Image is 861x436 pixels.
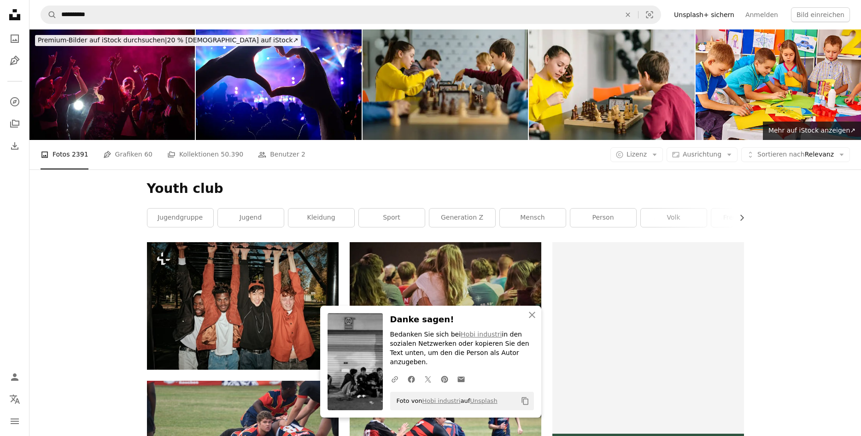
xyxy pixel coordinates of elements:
[791,7,850,22] button: Bild einreichen
[570,209,636,227] a: Person
[403,370,420,388] a: Auf Facebook teilen
[363,29,528,140] img: Kinder unterschiedlichen Alters, jungen und Mädchen, Schach zu spielen, auf dem Turnier in der Sc...
[641,209,707,227] a: Volk
[392,394,498,408] span: Foto von auf
[741,147,850,162] button: Sortieren nachRelevanz
[6,368,24,386] a: Anmelden / Registrieren
[218,209,284,227] a: Jugend
[147,209,213,227] a: Jugendgruppe
[6,29,24,48] a: Fotos
[638,6,661,23] button: Visuelle Suche
[683,151,721,158] span: Ausrichtung
[258,140,305,169] a: Benutzer 2
[6,115,24,133] a: Kollektionen
[147,302,339,310] a: Eine Gruppe junger Männer, die nebeneinander stehen
[529,29,694,140] img: Kinder unterschiedlichen Alters, jungen und Mädchen, Schach zu spielen, auf dem Turnier in der Sc...
[6,137,24,155] a: Bisherige Downloads
[610,147,663,162] button: Lizenz
[768,127,855,134] span: Mehr auf iStock anzeigen ↗
[288,209,354,227] a: Kleidung
[517,393,533,409] button: In die Zwischenablage kopieren
[711,209,777,227] a: Freundschaft
[757,151,805,158] span: Sortieren nach
[627,151,647,158] span: Lizenz
[29,29,195,140] img: Menschen auf einer party
[6,52,24,70] a: Grafiken
[436,370,453,388] a: Auf Pinterest teilen
[733,209,744,227] button: Liste nach rechts verschieben
[359,209,425,227] a: Sport
[500,209,566,227] a: Mensch
[390,313,534,326] h3: Danke sagen!
[422,397,461,404] a: Hobi industri
[453,370,469,388] a: Via E-Mail teilen teilen
[301,149,305,159] span: 2
[350,242,541,370] img: Gruppe von Menschen, die sich umarmen
[41,6,661,24] form: Finden Sie Bildmaterial auf der ganzen Webseite
[390,330,534,367] p: Bedanken Sie sich bei in den sozialen Netzwerken oder kopieren Sie den Text unten, um den die Per...
[196,29,361,140] img: Menge Publikum im Konzert
[41,6,57,23] button: Unsplash suchen
[38,36,167,44] span: Premium-Bilder auf iStock durchsuchen |
[757,150,834,159] span: Relevanz
[35,35,301,46] div: 20 % [DEMOGRAPHIC_DATA] auf iStock ↗
[420,370,436,388] a: Auf Twitter teilen
[740,7,784,22] a: Anmelden
[167,140,243,169] a: Kollektionen 50.390
[144,149,152,159] span: 60
[696,29,861,140] img: Kinder machen etwas aus farbigem Papier.
[29,29,306,52] a: Premium-Bilder auf iStock durchsuchen|20 % [DEMOGRAPHIC_DATA] auf iStock↗
[147,180,744,197] h1: Youth club
[618,6,638,23] button: Löschen
[103,140,152,169] a: Grafiken 60
[429,209,495,227] a: Generation Z
[6,93,24,111] a: Entdecken
[6,390,24,408] button: Sprache
[461,331,502,338] a: Hobi industri
[470,397,497,404] a: Unsplash
[668,7,740,22] a: Unsplash+ sichern
[6,412,24,430] button: Menü
[221,149,243,159] span: 50.390
[763,122,861,140] a: Mehr auf iStock anzeigen↗
[147,242,339,370] img: Eine Gruppe junger Männer, die nebeneinander stehen
[350,302,541,310] a: Gruppe von Menschen, die sich umarmen
[667,147,738,162] button: Ausrichtung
